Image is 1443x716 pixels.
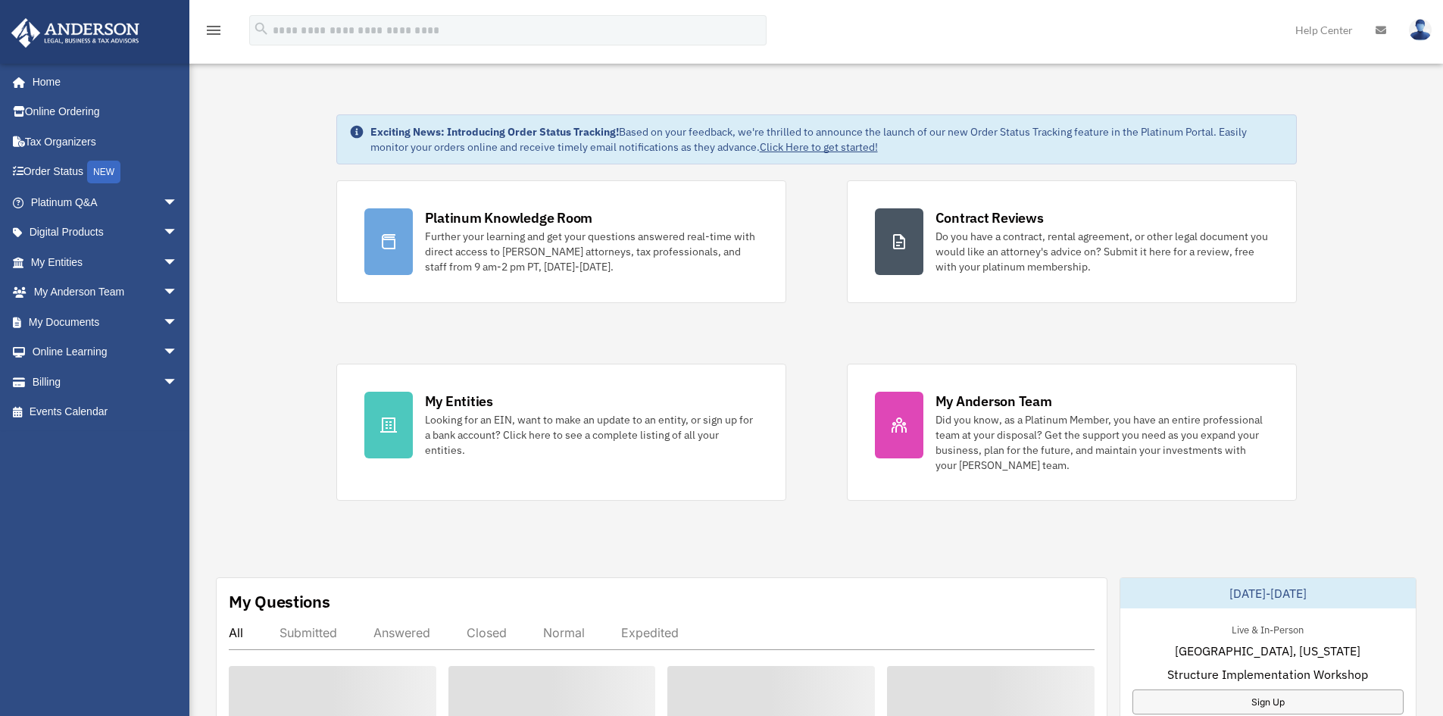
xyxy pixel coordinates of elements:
[1220,621,1316,636] div: Live & In-Person
[11,187,201,217] a: Platinum Q&Aarrow_drop_down
[163,367,193,398] span: arrow_drop_down
[280,625,337,640] div: Submitted
[1132,689,1404,714] a: Sign Up
[163,277,193,308] span: arrow_drop_down
[425,412,758,458] div: Looking for an EIN, want to make an update to an entity, or sign up for a bank account? Click her...
[1167,665,1368,683] span: Structure Implementation Workshop
[205,27,223,39] a: menu
[11,307,201,337] a: My Documentsarrow_drop_down
[11,337,201,367] a: Online Learningarrow_drop_down
[11,247,201,277] a: My Entitiesarrow_drop_down
[760,140,878,154] a: Click Here to get started!
[543,625,585,640] div: Normal
[847,180,1297,303] a: Contract Reviews Do you have a contract, rental agreement, or other legal document you would like...
[425,229,758,274] div: Further your learning and get your questions answered real-time with direct access to [PERSON_NAM...
[935,392,1052,411] div: My Anderson Team
[425,208,593,227] div: Platinum Knowledge Room
[253,20,270,37] i: search
[370,124,1284,155] div: Based on your feedback, we're thrilled to announce the launch of our new Order Status Tracking fe...
[1120,578,1416,608] div: [DATE]-[DATE]
[11,397,201,427] a: Events Calendar
[163,187,193,218] span: arrow_drop_down
[847,364,1297,501] a: My Anderson Team Did you know, as a Platinum Member, you have an entire professional team at your...
[163,307,193,338] span: arrow_drop_down
[11,277,201,308] a: My Anderson Teamarrow_drop_down
[205,21,223,39] i: menu
[621,625,679,640] div: Expedited
[336,180,786,303] a: Platinum Knowledge Room Further your learning and get your questions answered real-time with dire...
[935,412,1269,473] div: Did you know, as a Platinum Member, you have an entire professional team at your disposal? Get th...
[467,625,507,640] div: Closed
[1409,19,1432,41] img: User Pic
[370,125,619,139] strong: Exciting News: Introducing Order Status Tracking!
[11,367,201,397] a: Billingarrow_drop_down
[11,67,193,97] a: Home
[373,625,430,640] div: Answered
[935,208,1044,227] div: Contract Reviews
[229,590,330,613] div: My Questions
[425,392,493,411] div: My Entities
[11,157,201,188] a: Order StatusNEW
[163,247,193,278] span: arrow_drop_down
[11,217,201,248] a: Digital Productsarrow_drop_down
[11,127,201,157] a: Tax Organizers
[87,161,120,183] div: NEW
[336,364,786,501] a: My Entities Looking for an EIN, want to make an update to an entity, or sign up for a bank accoun...
[935,229,1269,274] div: Do you have a contract, rental agreement, or other legal document you would like an attorney's ad...
[163,217,193,249] span: arrow_drop_down
[163,337,193,368] span: arrow_drop_down
[7,18,144,48] img: Anderson Advisors Platinum Portal
[229,625,243,640] div: All
[11,97,201,127] a: Online Ordering
[1175,642,1360,660] span: [GEOGRAPHIC_DATA], [US_STATE]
